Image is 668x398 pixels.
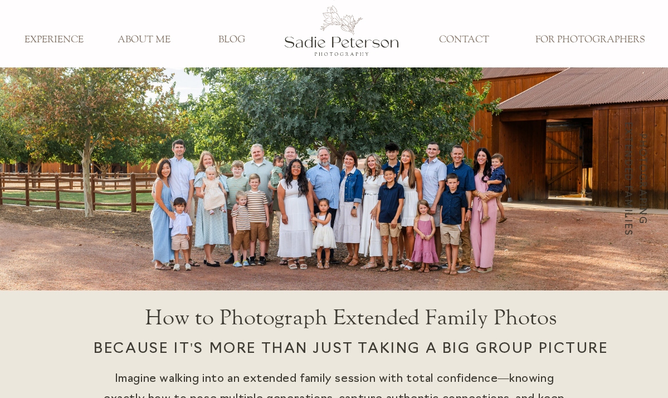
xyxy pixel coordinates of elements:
[527,34,652,46] a: FOR PHOTOGRAPHERS
[55,305,647,338] h1: How to Photograph Extended Family Photos
[427,34,501,46] a: CONTACT
[637,109,649,248] h3: Photograping extended Families
[195,34,269,46] a: BLOG
[17,34,91,46] a: EXPERIENCE
[108,34,181,46] a: ABOUT ME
